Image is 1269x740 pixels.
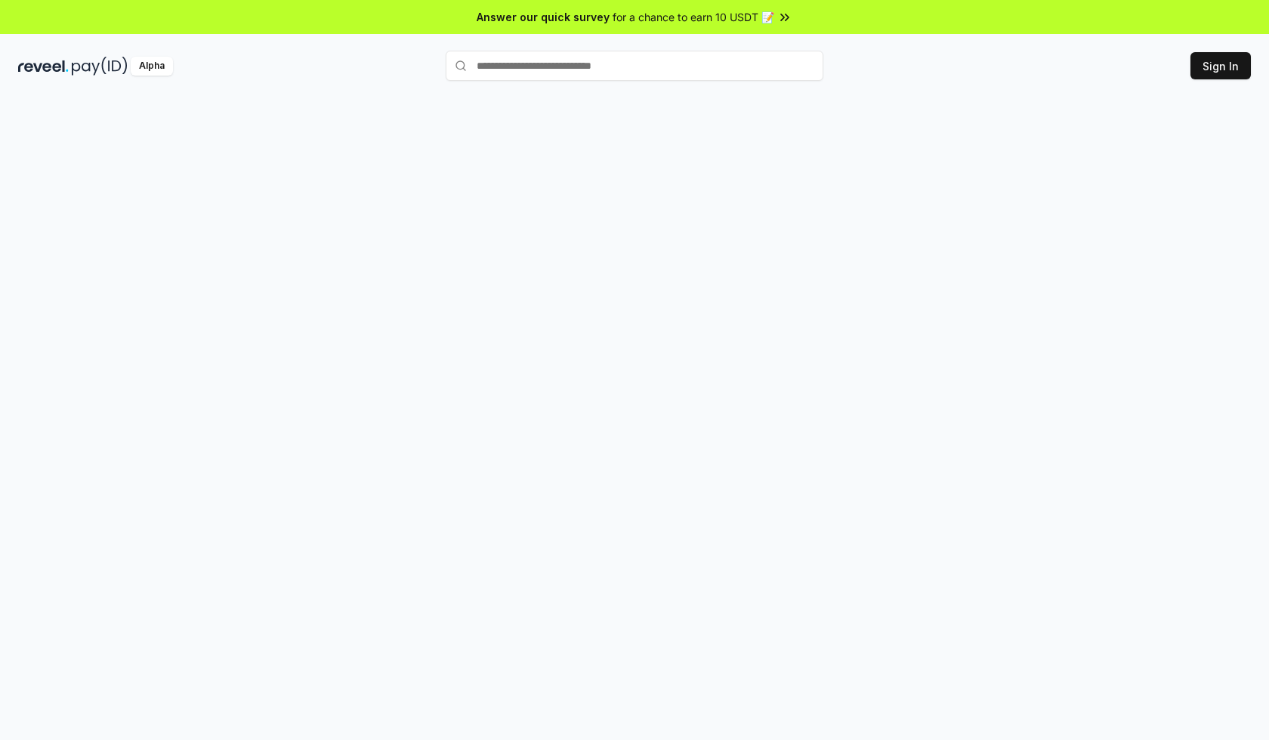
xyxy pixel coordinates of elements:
[477,9,610,25] span: Answer our quick survey
[72,57,128,76] img: pay_id
[131,57,173,76] div: Alpha
[613,9,774,25] span: for a chance to earn 10 USDT 📝
[18,57,69,76] img: reveel_dark
[1190,52,1251,79] button: Sign In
